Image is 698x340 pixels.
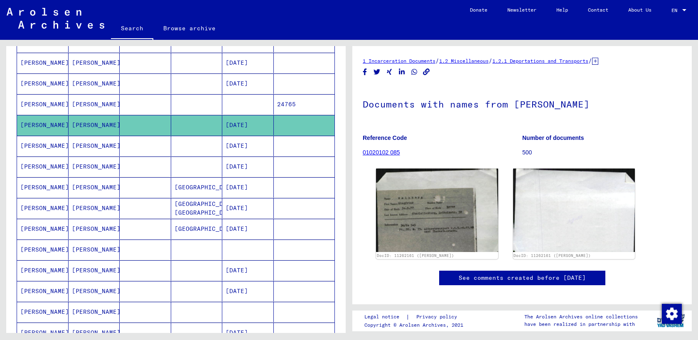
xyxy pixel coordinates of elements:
[492,58,588,64] a: 1.2.1 Deportations and Transports
[69,53,120,73] mat-cell: [PERSON_NAME]
[17,240,69,260] mat-cell: [PERSON_NAME]
[398,67,406,77] button: Share on LinkedIn
[274,94,335,115] mat-cell: 24765
[17,281,69,301] mat-cell: [PERSON_NAME]
[111,18,153,40] a: Search
[363,85,681,122] h1: Documents with names from [PERSON_NAME]
[222,281,274,301] mat-cell: [DATE]
[459,274,586,282] a: See comments created before [DATE]
[17,115,69,135] mat-cell: [PERSON_NAME]
[69,136,120,156] mat-cell: [PERSON_NAME]
[422,67,431,77] button: Copy link
[17,73,69,94] mat-cell: [PERSON_NAME]
[17,302,69,322] mat-cell: [PERSON_NAME]
[363,149,400,156] a: 01020102 085
[410,313,467,321] a: Privacy policy
[17,219,69,239] mat-cell: [PERSON_NAME]
[514,253,591,258] a: DocID: 11262161 ([PERSON_NAME])
[588,57,592,64] span: /
[69,177,120,198] mat-cell: [PERSON_NAME]
[489,57,492,64] span: /
[69,302,120,322] mat-cell: [PERSON_NAME]
[69,73,120,94] mat-cell: [PERSON_NAME]
[222,260,274,281] mat-cell: [DATE]
[222,115,274,135] mat-cell: [DATE]
[222,73,274,94] mat-cell: [DATE]
[69,219,120,239] mat-cell: [PERSON_NAME]
[376,169,498,252] img: 001.jpg
[69,94,120,115] mat-cell: [PERSON_NAME]
[522,148,681,157] p: 500
[69,260,120,281] mat-cell: [PERSON_NAME]
[69,240,120,260] mat-cell: [PERSON_NAME]
[171,198,223,218] mat-cell: [GEOGRAPHIC_DATA], [GEOGRAPHIC_DATA]
[17,177,69,198] mat-cell: [PERSON_NAME]
[17,198,69,218] mat-cell: [PERSON_NAME]
[222,157,274,177] mat-cell: [DATE]
[222,136,274,156] mat-cell: [DATE]
[222,177,274,198] mat-cell: [DATE]
[364,313,467,321] div: |
[17,136,69,156] mat-cell: [PERSON_NAME]
[439,58,489,64] a: 1.2 Miscellaneous
[524,320,638,328] p: have been realized in partnership with
[377,253,454,258] a: DocID: 11262161 ([PERSON_NAME])
[364,321,467,329] p: Copyright © Arolsen Archives, 2021
[435,57,439,64] span: /
[410,67,419,77] button: Share on WhatsApp
[69,115,120,135] mat-cell: [PERSON_NAME]
[361,67,369,77] button: Share on Facebook
[7,8,104,29] img: Arolsen_neg.svg
[222,53,274,73] mat-cell: [DATE]
[524,313,638,320] p: The Arolsen Archives online collections
[69,157,120,177] mat-cell: [PERSON_NAME]
[17,157,69,177] mat-cell: [PERSON_NAME]
[363,58,435,64] a: 1 Incarceration Documents
[222,198,274,218] mat-cell: [DATE]
[671,7,681,13] span: EN
[17,260,69,281] mat-cell: [PERSON_NAME]
[17,53,69,73] mat-cell: [PERSON_NAME]
[69,198,120,218] mat-cell: [PERSON_NAME]
[662,304,682,324] img: Change consent
[522,135,584,141] b: Number of documents
[153,18,226,38] a: Browse archive
[69,281,120,301] mat-cell: [PERSON_NAME]
[222,219,274,239] mat-cell: [DATE]
[655,310,686,331] img: yv_logo.png
[513,169,635,252] img: 002.jpg
[385,67,394,77] button: Share on Xing
[171,177,223,198] mat-cell: [GEOGRAPHIC_DATA]
[17,94,69,115] mat-cell: [PERSON_NAME]
[363,135,407,141] b: Reference Code
[171,219,223,239] mat-cell: [GEOGRAPHIC_DATA]
[373,67,381,77] button: Share on Twitter
[364,313,406,321] a: Legal notice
